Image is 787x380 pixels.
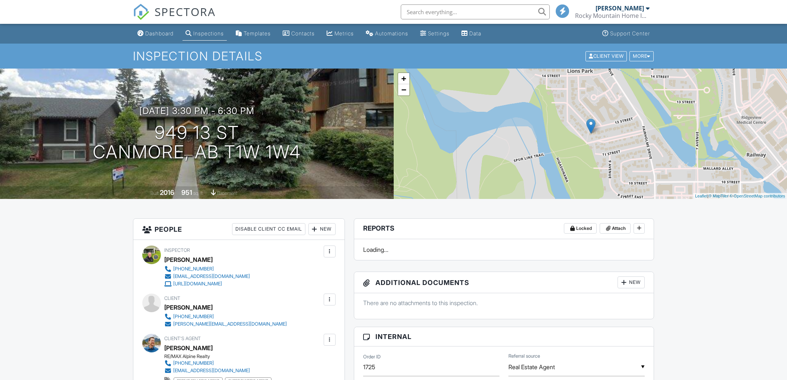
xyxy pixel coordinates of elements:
[469,30,481,37] div: Data
[164,302,213,313] div: [PERSON_NAME]
[133,50,654,63] h1: Inspection Details
[693,193,787,199] div: |
[164,280,250,288] a: [URL][DOMAIN_NAME]
[173,266,214,272] div: [PHONE_NUMBER]
[133,4,149,20] img: The Best Home Inspection Software - Spectora
[155,4,216,19] span: SPECTORA
[145,30,174,37] div: Dashboard
[233,27,274,41] a: Templates
[164,313,287,320] a: [PHONE_NUMBER]
[708,194,729,198] a: © MapTiler
[173,321,287,327] div: [PERSON_NAME][EMAIL_ADDRESS][DOMAIN_NAME]
[244,30,271,37] div: Templates
[164,265,250,273] a: [PHONE_NUMBER]
[164,367,267,374] a: [EMAIL_ADDRESS][DOMAIN_NAME]
[193,190,204,196] span: sq. ft.
[232,223,305,235] div: Disable Client CC Email
[508,353,540,360] label: Referral source
[164,273,250,280] a: [EMAIL_ADDRESS][DOMAIN_NAME]
[193,30,224,37] div: Inspections
[150,190,159,196] span: Built
[618,276,645,288] div: New
[134,27,177,41] a: Dashboard
[629,51,654,61] div: More
[610,30,650,37] div: Support Center
[164,247,190,253] span: Inspector
[308,223,336,235] div: New
[164,342,213,354] a: [PERSON_NAME]
[133,219,345,240] h3: People
[695,194,707,198] a: Leaflet
[585,53,629,58] a: Client View
[334,30,354,37] div: Metrics
[363,299,645,307] p: There are no attachments to this inspection.
[139,106,254,116] h3: [DATE] 3:30 pm - 6:30 pm
[164,354,273,360] div: RE/MAX Alpine Realty
[280,27,318,41] a: Contacts
[375,30,408,37] div: Automations
[354,327,654,346] h3: Internal
[428,30,450,37] div: Settings
[173,281,222,287] div: [URL][DOMAIN_NAME]
[599,27,653,41] a: Support Center
[160,189,174,196] div: 2016
[730,194,785,198] a: © OpenStreetMap contributors
[354,272,654,293] h3: Additional Documents
[217,190,237,196] span: basement
[164,295,180,301] span: Client
[164,254,213,265] div: [PERSON_NAME]
[398,84,409,95] a: Zoom out
[401,4,550,19] input: Search everything...
[164,320,287,328] a: [PERSON_NAME][EMAIL_ADDRESS][DOMAIN_NAME]
[458,27,484,41] a: Data
[363,354,381,360] label: Order ID
[93,123,301,162] h1: 949 13 St Canmore, AB T1W 1W4
[398,73,409,84] a: Zoom in
[183,27,227,41] a: Inspections
[173,314,214,320] div: [PHONE_NUMBER]
[164,336,201,341] span: Client's Agent
[173,273,250,279] div: [EMAIL_ADDRESS][DOMAIN_NAME]
[417,27,453,41] a: Settings
[164,360,267,367] a: [PHONE_NUMBER]
[363,27,411,41] a: Automations (Basic)
[173,368,250,374] div: [EMAIL_ADDRESS][DOMAIN_NAME]
[181,189,192,196] div: 951
[575,12,650,19] div: Rocky Mountain Home Inspections Ltd.
[173,360,214,366] div: [PHONE_NUMBER]
[133,10,216,26] a: SPECTORA
[324,27,357,41] a: Metrics
[586,51,627,61] div: Client View
[596,4,644,12] div: [PERSON_NAME]
[291,30,315,37] div: Contacts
